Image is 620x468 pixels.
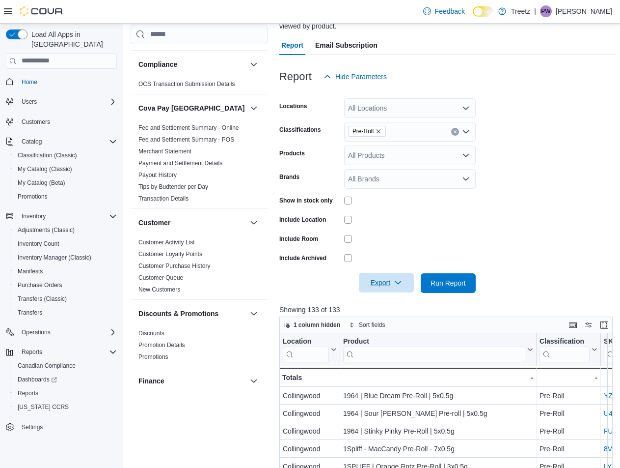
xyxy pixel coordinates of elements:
a: Home [18,76,41,88]
button: Inventory [2,209,121,223]
a: [US_STATE] CCRS [14,401,73,413]
button: Adjustments (Classic) [10,223,121,237]
button: Export [359,273,414,292]
h3: Customer [138,218,170,228]
button: Settings [2,420,121,434]
a: New Customers [138,286,180,293]
a: Payout History [138,172,177,178]
button: Open list of options [462,151,470,159]
p: [PERSON_NAME] [556,5,612,17]
span: Transfers [18,309,42,317]
span: Users [22,98,37,106]
h3: Cova Pay [GEOGRAPHIC_DATA] [138,103,245,113]
a: Inventory Manager (Classic) [14,252,95,263]
span: Reports [22,348,42,356]
a: Customer Activity List [138,239,195,246]
input: Dark Mode [473,6,493,17]
button: Customer [138,218,246,228]
span: Purchase Orders [18,281,62,289]
a: Merchant Statement [138,148,191,155]
span: Tips by Budtender per Day [138,183,208,191]
button: Remove Pre-Roll from selection in this group [376,128,381,134]
label: Include Archived [279,254,326,262]
button: Reports [18,346,46,358]
button: Sort fields [345,319,389,331]
span: Manifests [18,267,43,275]
span: Users [18,96,117,108]
a: Fee and Settlement Summary - Online [138,124,239,131]
button: Open list of options [462,128,470,136]
span: Promotion Details [138,341,185,349]
button: Users [2,95,121,109]
span: Operations [22,328,51,336]
span: Transfers (Classic) [14,293,117,305]
span: Canadian Compliance [14,360,117,372]
button: Run Report [421,273,476,293]
a: Inventory Count [14,238,63,250]
span: Run Report [431,278,466,288]
button: Canadian Compliance [10,359,121,373]
span: Pre-Roll [348,126,386,137]
a: Settings [18,421,47,433]
span: Home [18,76,117,88]
button: Transfers [10,306,121,320]
label: Include Location [279,216,326,224]
a: Dashboards [10,373,121,386]
button: Customers [2,115,121,129]
button: Inventory [18,210,50,222]
h3: Report [279,71,312,83]
span: Hide Parameters [335,72,387,82]
span: My Catalog (Beta) [18,179,65,187]
label: Show in stock only [279,197,333,205]
a: Customer Purchase History [138,263,211,269]
span: New Customers [138,286,180,293]
span: PW [541,5,550,17]
button: Home [2,75,121,89]
span: Inventory [22,212,46,220]
a: Customer Queue [138,274,183,281]
h3: Compliance [138,59,177,69]
span: OCS Transaction Submission Details [138,80,235,88]
a: Promotions [14,191,52,203]
label: Include Room [279,235,318,243]
div: Collingwood [283,425,337,437]
button: Inventory Manager (Classic) [10,251,121,264]
button: 1 column hidden [280,319,344,331]
button: Operations [18,326,54,338]
button: My Catalog (Beta) [10,176,121,190]
button: Compliance [248,58,260,70]
span: My Catalog (Beta) [14,177,117,189]
span: 1 column hidden [294,321,340,329]
span: Inventory Count [18,240,59,248]
nav: Complex example [6,71,117,460]
button: Classification [539,337,597,362]
span: Classification (Classic) [18,151,77,159]
button: Promotions [10,190,121,204]
div: - [539,372,597,383]
div: Classification [539,337,590,362]
span: Catalog [22,138,42,146]
span: Reports [14,387,117,399]
span: My Catalog (Classic) [14,163,117,175]
button: My Catalog (Classic) [10,162,121,176]
div: Finance [131,395,268,422]
div: - [343,372,533,383]
a: Fee and Settlement Summary - POS [138,136,234,143]
span: Settings [18,421,117,433]
button: Finance [138,376,246,386]
span: Adjustments (Classic) [18,226,75,234]
a: Transaction Details [138,195,189,202]
button: Inventory Count [10,237,121,251]
span: [US_STATE] CCRS [18,403,69,411]
span: Classification (Classic) [14,149,117,161]
a: Adjustments (Classic) [14,224,79,236]
button: Enter fullscreen [598,319,610,331]
button: Discounts & Promotions [248,308,260,320]
div: Discounts & Promotions [131,327,268,367]
a: Promotions [138,353,168,360]
p: Showing 133 of 133 [279,305,616,315]
p: | [534,5,536,17]
div: Customer [131,236,268,299]
button: Clear input [451,128,459,136]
